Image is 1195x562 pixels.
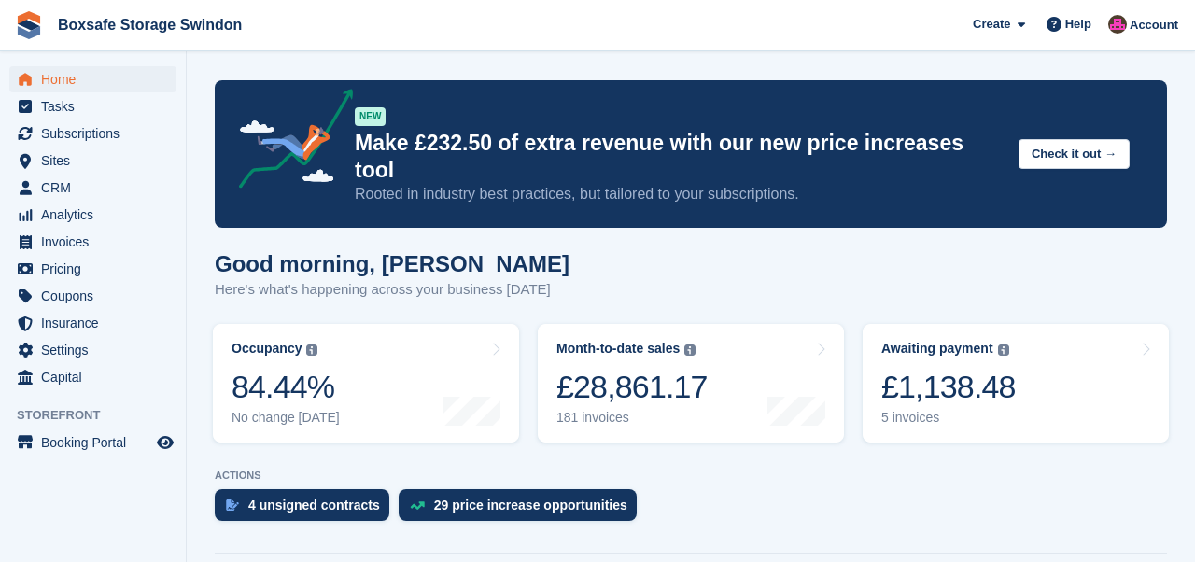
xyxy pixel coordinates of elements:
[434,498,627,513] div: 29 price increase opportunities
[41,202,153,228] span: Analytics
[41,310,153,336] span: Insurance
[9,66,176,92] a: menu
[9,93,176,119] a: menu
[154,431,176,454] a: Preview store
[9,202,176,228] a: menu
[41,66,153,92] span: Home
[881,341,993,357] div: Awaiting payment
[41,364,153,390] span: Capital
[41,93,153,119] span: Tasks
[9,175,176,201] a: menu
[226,499,239,511] img: contract_signature_icon-13c848040528278c33f63329250d36e43548de30e8caae1d1a13099fd9432cc5.svg
[1065,15,1091,34] span: Help
[556,341,680,357] div: Month-to-date sales
[355,130,1004,184] p: Make £232.50 of extra revenue with our new price increases tool
[556,410,708,426] div: 181 invoices
[9,120,176,147] a: menu
[215,470,1167,482] p: ACTIONS
[9,148,176,174] a: menu
[41,175,153,201] span: CRM
[973,15,1010,34] span: Create
[41,256,153,282] span: Pricing
[223,89,354,195] img: price-adjustments-announcement-icon-8257ccfd72463d97f412b2fc003d46551f7dbcb40ab6d574587a9cd5c0d94...
[9,364,176,390] a: menu
[215,489,399,530] a: 4 unsigned contracts
[863,324,1169,443] a: Awaiting payment £1,138.48 5 invoices
[41,429,153,456] span: Booking Portal
[538,324,844,443] a: Month-to-date sales £28,861.17 181 invoices
[17,406,186,425] span: Storefront
[9,337,176,363] a: menu
[248,498,380,513] div: 4 unsigned contracts
[9,429,176,456] a: menu
[9,283,176,309] a: menu
[232,341,302,357] div: Occupancy
[355,184,1004,204] p: Rooted in industry best practices, but tailored to your subscriptions.
[215,279,569,301] p: Here's what's happening across your business [DATE]
[215,251,569,276] h1: Good morning, [PERSON_NAME]
[684,344,696,356] img: icon-info-grey-7440780725fd019a000dd9b08b2336e03edf1995a4989e88bcd33f0948082b44.svg
[41,120,153,147] span: Subscriptions
[41,337,153,363] span: Settings
[881,368,1016,406] div: £1,138.48
[50,9,249,40] a: Boxsafe Storage Swindon
[1130,16,1178,35] span: Account
[881,410,1016,426] div: 5 invoices
[41,229,153,255] span: Invoices
[41,283,153,309] span: Coupons
[213,324,519,443] a: Occupancy 84.44% No change [DATE]
[355,107,386,126] div: NEW
[399,489,646,530] a: 29 price increase opportunities
[998,344,1009,356] img: icon-info-grey-7440780725fd019a000dd9b08b2336e03edf1995a4989e88bcd33f0948082b44.svg
[15,11,43,39] img: stora-icon-8386f47178a22dfd0bd8f6a31ec36ba5ce8667c1dd55bd0f319d3a0aa187defe.svg
[410,501,425,510] img: price_increase_opportunities-93ffe204e8149a01c8c9dc8f82e8f89637d9d84a8eef4429ea346261dce0b2c0.svg
[232,410,340,426] div: No change [DATE]
[9,310,176,336] a: menu
[556,368,708,406] div: £28,861.17
[9,256,176,282] a: menu
[9,229,176,255] a: menu
[41,148,153,174] span: Sites
[1108,15,1127,34] img: Philip Matthews
[1019,139,1130,170] button: Check it out →
[306,344,317,356] img: icon-info-grey-7440780725fd019a000dd9b08b2336e03edf1995a4989e88bcd33f0948082b44.svg
[232,368,340,406] div: 84.44%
